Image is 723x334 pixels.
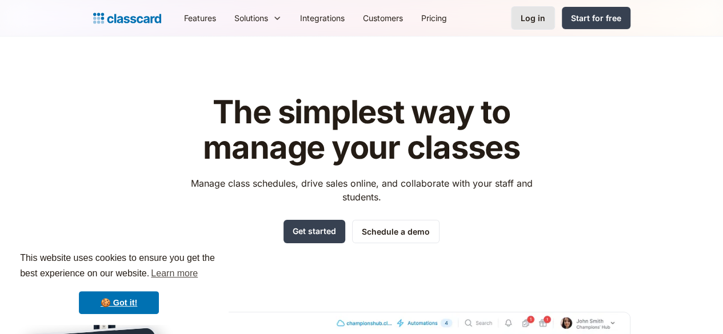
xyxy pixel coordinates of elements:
a: Get started [283,220,345,243]
div: Start for free [571,12,621,24]
a: Features [175,5,225,31]
span: This website uses cookies to ensure you get the best experience on our website. [20,251,218,282]
a: Integrations [291,5,354,31]
a: Log in [511,6,555,30]
h1: The simplest way to manage your classes [180,95,543,165]
div: cookieconsent [9,240,229,325]
a: home [93,10,161,26]
p: Manage class schedules, drive sales online, and collaborate with your staff and students. [180,176,543,204]
a: Pricing [412,5,456,31]
a: Schedule a demo [352,220,440,243]
a: Start for free [562,7,630,29]
a: learn more about cookies [149,265,199,282]
div: Solutions [225,5,291,31]
a: dismiss cookie message [79,291,159,314]
a: Customers [354,5,412,31]
div: Log in [521,12,545,24]
div: Solutions [234,12,268,24]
